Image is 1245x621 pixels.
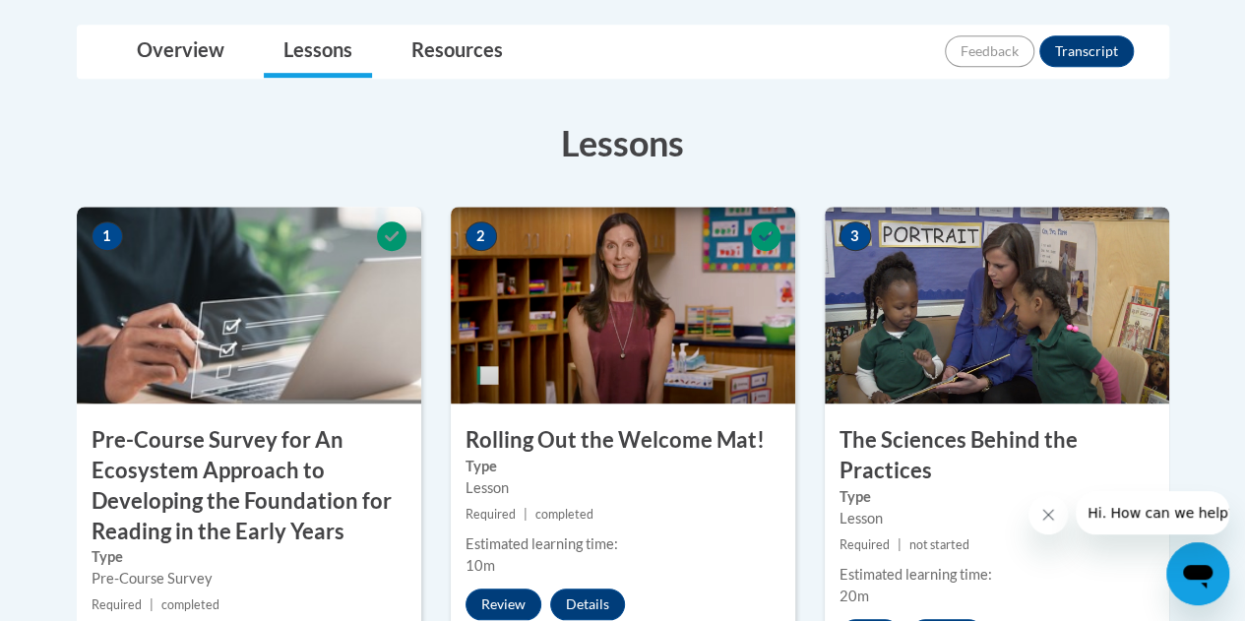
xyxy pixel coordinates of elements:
label: Type [466,456,780,477]
h3: The Sciences Behind the Practices [825,425,1169,486]
button: Transcript [1039,35,1134,67]
span: | [524,507,528,522]
img: Course Image [451,207,795,404]
span: Required [466,507,516,522]
label: Type [840,486,1154,508]
iframe: Close message [1028,495,1068,534]
span: completed [161,597,219,612]
span: Hi. How can we help? [12,14,159,30]
a: Lessons [264,26,372,78]
span: 2 [466,221,497,251]
img: Course Image [77,207,421,404]
div: Lesson [466,477,780,499]
div: Lesson [840,508,1154,529]
h3: Lessons [77,118,1169,167]
div: Estimated learning time: [840,564,1154,586]
iframe: Button to launch messaging window [1166,542,1229,605]
span: completed [535,507,593,522]
span: | [898,537,902,552]
button: Review [466,589,541,620]
span: Required [840,537,890,552]
span: 20m [840,588,869,604]
img: Course Image [825,207,1169,404]
a: Resources [392,26,523,78]
span: 10m [466,557,495,574]
div: Pre-Course Survey [92,568,406,590]
h3: Pre-Course Survey for An Ecosystem Approach to Developing the Foundation for Reading in the Early... [77,425,421,546]
h3: Rolling Out the Welcome Mat! [451,425,795,456]
span: | [150,597,154,612]
button: Details [550,589,625,620]
button: Feedback [945,35,1034,67]
div: Estimated learning time: [466,533,780,555]
a: Overview [117,26,244,78]
span: not started [909,537,969,552]
span: Required [92,597,142,612]
iframe: Message from company [1076,491,1229,534]
label: Type [92,546,406,568]
span: 3 [840,221,871,251]
span: 1 [92,221,123,251]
